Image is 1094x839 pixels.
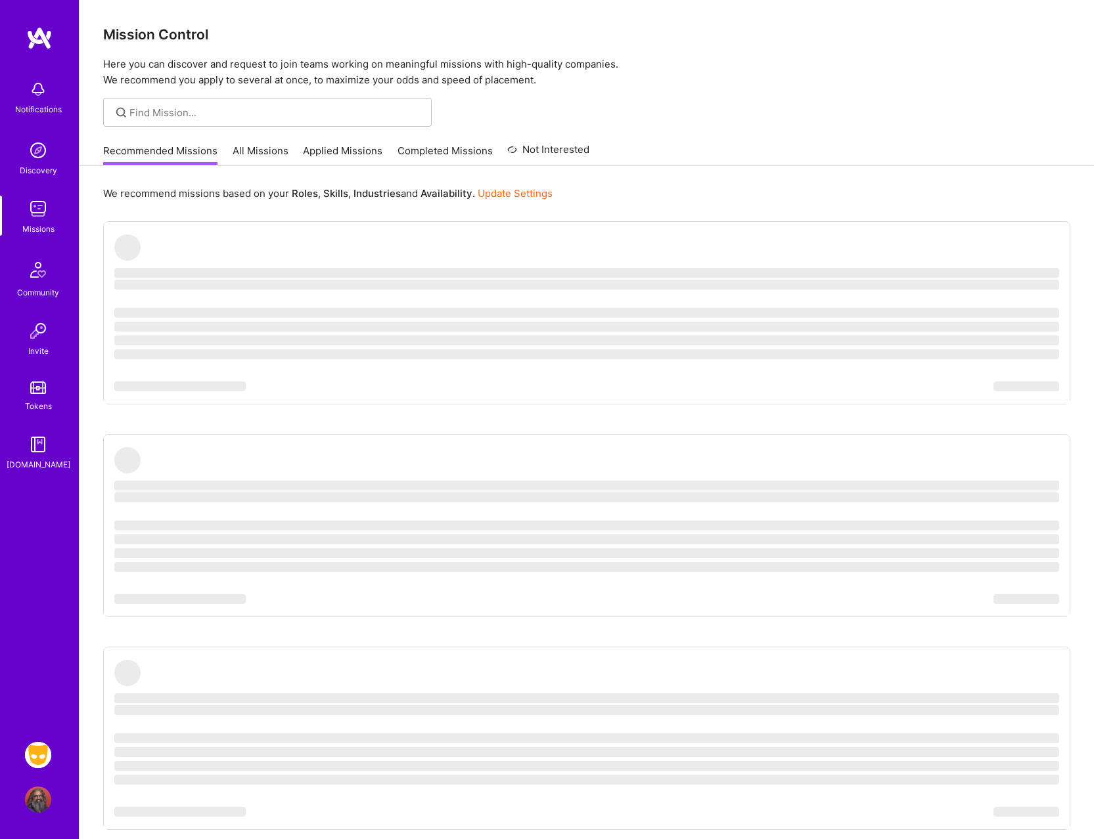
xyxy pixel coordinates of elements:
[25,137,51,163] img: discovery
[233,144,288,165] a: All Missions
[103,186,553,200] p: We recommend missions based on your , , and .
[25,318,51,344] img: Invite
[292,187,318,200] b: Roles
[507,142,589,165] a: Not Interested
[103,26,1070,43] h3: Mission Control
[353,187,401,200] b: Industries
[22,254,54,286] img: Community
[478,187,553,200] a: Update Settings
[103,56,1070,88] p: Here you can discover and request to join teams working on meaningful missions with high-quality ...
[129,106,422,119] input: Find Mission...
[28,344,49,358] div: Invite
[421,187,472,200] b: Availability
[20,163,57,177] div: Discovery
[25,742,51,768] img: Grindr: Mobile + BE + Cloud
[323,187,348,200] b: Skills
[22,786,55,813] a: User Avatar
[25,196,51,222] img: teamwork
[26,26,53,50] img: logo
[25,431,51,458] img: guide book
[303,144,382,165] a: Applied Missions
[15,102,62,116] div: Notifications
[25,786,51,813] img: User Avatar
[25,399,52,413] div: Tokens
[103,144,217,165] a: Recommended Missions
[25,76,51,102] img: bell
[114,105,129,120] i: icon SearchGrey
[398,144,493,165] a: Completed Missions
[17,286,59,299] div: Community
[22,742,55,768] a: Grindr: Mobile + BE + Cloud
[30,381,46,394] img: tokens
[22,222,55,236] div: Missions
[7,458,70,471] div: [DOMAIN_NAME]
